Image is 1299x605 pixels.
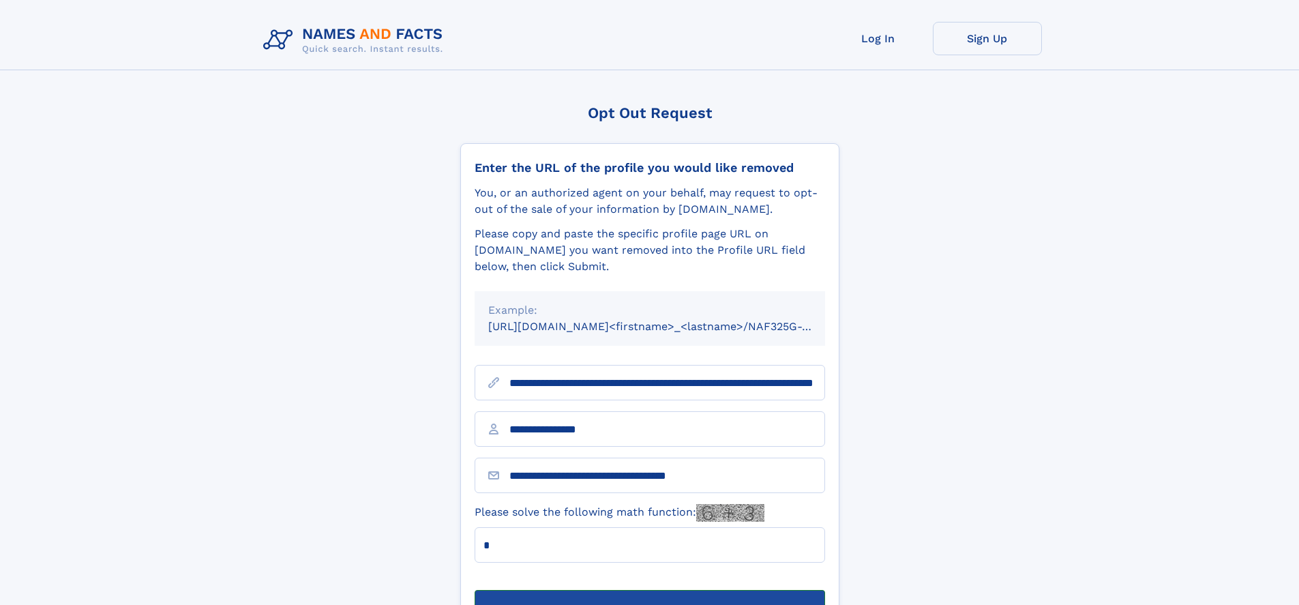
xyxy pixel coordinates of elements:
[488,320,851,333] small: [URL][DOMAIN_NAME]<firstname>_<lastname>/NAF325G-xxxxxxxx
[933,22,1042,55] a: Sign Up
[258,22,454,59] img: Logo Names and Facts
[460,104,839,121] div: Opt Out Request
[475,226,825,275] div: Please copy and paste the specific profile page URL on [DOMAIN_NAME] you want removed into the Pr...
[488,302,811,319] div: Example:
[475,504,764,522] label: Please solve the following math function:
[475,160,825,175] div: Enter the URL of the profile you would like removed
[475,185,825,218] div: You, or an authorized agent on your behalf, may request to opt-out of the sale of your informatio...
[824,22,933,55] a: Log In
